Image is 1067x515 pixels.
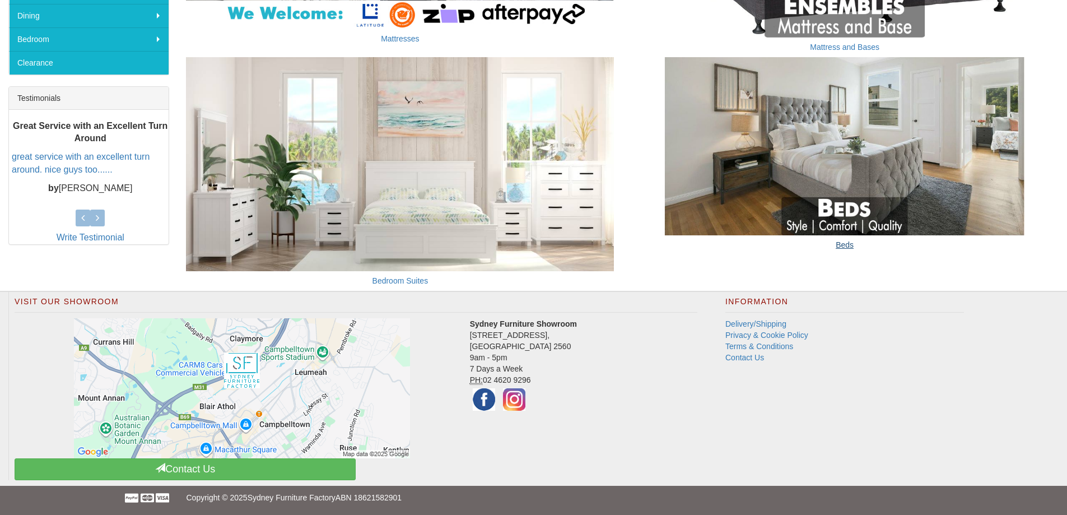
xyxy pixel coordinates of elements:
h2: Information [725,298,964,312]
a: Mattress and Bases [810,43,879,52]
a: Contact Us [725,353,764,362]
a: Bedroom Suites [372,276,428,285]
a: Sydney Furniture Factory [248,493,336,502]
a: Terms & Conditions [725,342,793,351]
a: Dining [9,4,169,27]
img: Bedroom Suites [186,57,614,271]
abbr: Phone [470,375,483,385]
a: Bedroom [9,27,169,51]
a: Delivery/Shipping [725,319,786,328]
b: Great Service with an Excellent Turn Around [13,121,167,143]
p: [PERSON_NAME] [12,182,169,195]
h2: Visit Our Showroom [15,298,697,312]
img: Instagram [500,386,528,414]
strong: Sydney Furniture Showroom [470,319,577,328]
a: Beds [836,240,854,249]
img: Facebook [470,386,498,414]
a: Mattresses [381,34,419,43]
div: Testimonials [9,87,169,110]
a: great service with an excellent turn around. nice guys too...... [12,152,150,174]
a: Privacy & Cookie Policy [725,331,808,340]
a: Write Testimonial [57,233,124,242]
p: Copyright © 2025 ABN 18621582901 [186,486,880,509]
a: Click to activate map [23,318,462,458]
b: by [48,183,59,193]
img: Click to activate map [74,318,410,458]
a: Contact Us [15,458,356,480]
img: Beds [631,57,1059,235]
a: Clearance [9,51,169,75]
